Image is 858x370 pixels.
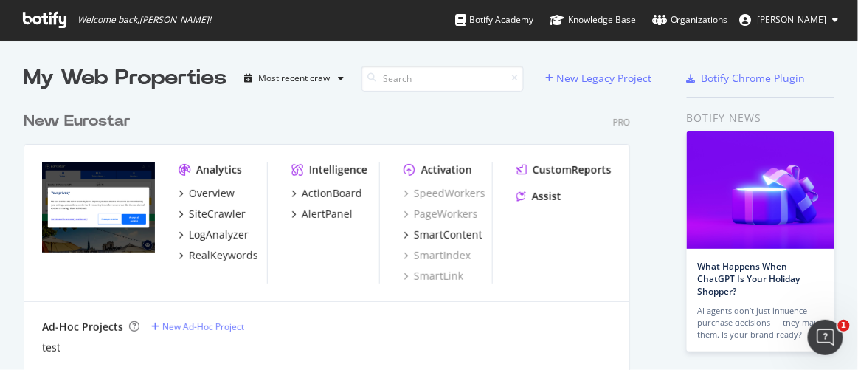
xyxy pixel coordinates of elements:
div: CustomReports [533,162,612,177]
div: New Eurostar [24,111,131,132]
div: Analytics [196,162,242,177]
a: Overview [179,186,235,201]
img: What Happens When ChatGPT Is Your Holiday Shopper? [687,131,834,249]
a: SiteCrawler [179,207,246,222]
div: Knowledge Base [550,13,636,27]
a: New Legacy Project [545,72,651,84]
div: ActionBoard [302,186,362,201]
div: SiteCrawler [189,207,246,222]
div: Ad-Hoc Projects [42,320,123,335]
a: PageWorkers [404,207,478,222]
div: Botify news [687,110,834,126]
a: SmartContent [404,227,482,242]
a: New Ad-Hoc Project [151,321,244,333]
button: New Legacy Project [545,66,651,90]
a: AlertPanel [291,207,353,222]
a: test [42,340,60,355]
a: SpeedWorkers [404,186,485,201]
a: Assist [516,189,561,204]
div: RealKeywords [189,248,258,263]
div: Botify Academy [455,13,533,27]
div: Overview [189,186,235,201]
div: Pro [613,116,630,129]
div: New Ad-Hoc Project [162,321,244,333]
a: SmartIndex [404,248,471,263]
button: Most recent crawl [238,66,350,90]
img: www.eurostar.com [42,162,155,253]
a: What Happens When ChatGPT Is Your Holiday Shopper? [698,260,800,298]
a: LogAnalyzer [179,227,249,242]
div: Assist [532,189,561,204]
a: ActionBoard [291,186,362,201]
a: CustomReports [516,162,612,177]
span: Welcome back, [PERSON_NAME] ! [77,14,211,26]
span: Da Silva Eva [758,13,827,26]
div: AI agents don’t just influence purchase decisions — they make them. Is your brand ready? [698,305,823,340]
a: SmartLink [404,269,463,284]
div: LogAnalyzer [189,227,249,242]
span: 1 [838,320,850,332]
div: Organizations [652,13,728,27]
div: Botify Chrome Plugin [702,71,806,86]
div: New Legacy Project [556,71,651,86]
iframe: Intercom live chat [808,320,843,355]
button: [PERSON_NAME] [728,8,851,32]
div: Intelligence [309,162,367,177]
div: AlertPanel [302,207,353,222]
a: New Eurostar [24,111,136,132]
div: Most recent crawl [258,74,332,83]
div: Activation [421,162,472,177]
input: Search [361,66,524,92]
a: RealKeywords [179,248,258,263]
div: My Web Properties [24,64,226,93]
div: SmartContent [414,227,482,242]
a: Botify Chrome Plugin [687,71,806,86]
